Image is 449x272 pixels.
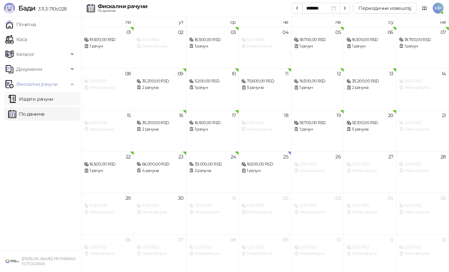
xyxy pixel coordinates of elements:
th: че [239,16,291,27]
a: Издати рачуни [8,92,54,106]
th: по [81,16,134,27]
td: 2025-10-02 [239,193,291,234]
div: 5.200,00 RSD [189,78,236,84]
div: 14 [442,71,446,76]
div: 1 рачун [241,168,288,174]
div: Нема рачуна [137,209,183,215]
th: ут [134,16,187,27]
a: Почетна [5,18,36,31]
div: 28 [441,154,446,159]
div: 1 рачун [189,126,236,133]
div: 0,00 RSD [399,161,446,168]
div: 23 [178,154,183,159]
div: 03 [231,30,236,35]
div: Нема рачуна [189,209,236,215]
div: 18.700,00 RSD [294,120,341,126]
td: 2025-09-15 [81,110,134,151]
div: 18.700,00 RSD [399,37,446,43]
div: 05 [335,30,341,35]
div: Нема рачуна [137,43,183,50]
div: 2 рачуна [347,84,393,91]
div: 0,00 RSD [241,120,288,126]
div: 17 [232,113,236,118]
td: 2025-09-11 [239,68,291,110]
div: 26 [335,154,341,159]
div: 18.700,00 RSD [294,37,341,43]
td: 2025-09-18 [239,110,291,151]
a: По данима [8,107,44,121]
div: 13 [389,71,393,76]
td: 2025-09-25 [239,151,291,193]
div: Нема рачуна [241,250,288,257]
div: 11 [285,71,288,76]
div: 92.100,00 RSD [347,120,393,126]
div: Нема рачуна [84,126,131,133]
div: 16.500,00 RSD [189,120,236,126]
div: 1 рачун [189,84,236,91]
div: 0,00 RSD [347,161,393,168]
td: 2025-09-04 [239,27,291,68]
div: 09 [282,237,288,242]
td: 2025-09-29 [81,193,134,234]
td: 2025-10-05 [396,193,449,234]
div: 0,00 RSD [347,244,393,251]
div: 0,00 RSD [137,202,183,209]
span: Фискални рачуни [16,77,58,91]
div: 1 рачун [294,126,341,133]
div: 08 [125,71,131,76]
div: 1 рачун [347,43,393,50]
div: 15 [127,113,131,118]
div: 16.500,00 RSD [241,161,288,168]
div: 06 [125,237,131,242]
div: 02 [178,30,183,35]
div: Нема рачуна [189,250,236,257]
td: 2025-09-17 [187,110,239,151]
span: MP [433,3,444,14]
td: 2025-09-14 [396,68,449,110]
div: Нема рачуна [84,84,131,91]
div: Нема рачуна [84,250,131,257]
div: 0,00 RSD [294,244,341,251]
div: 25 [283,154,288,159]
div: 16.500,00 RSD [294,78,341,84]
td: 2025-10-03 [291,193,344,234]
div: 01 [232,196,236,200]
td: 2025-09-02 [134,27,187,68]
div: 05 [441,196,446,200]
td: 2025-09-26 [291,151,344,193]
div: 03 [335,196,341,200]
div: 0,00 RSD [84,120,131,126]
div: 0,00 RSD [84,244,131,251]
div: 1 рачун [294,43,341,50]
span: 3.11.3-710c028 [35,6,66,12]
div: 66.000,00 RSD [137,161,183,168]
div: 02 [283,196,288,200]
td: 2025-09-24 [187,151,239,193]
small: [PERSON_NAME] PR FABRIKA FOTOGRAFA [22,256,76,266]
div: 1 рачун [189,43,236,50]
div: Нема рачуна [241,43,288,50]
div: 07 [441,30,446,35]
div: 0,00 RSD [347,202,393,209]
div: 0,00 RSD [294,161,341,168]
div: 04 [388,196,393,200]
div: 0,00 RSD [399,120,446,126]
img: Logo [4,3,15,14]
div: 21 [442,113,446,118]
span: Каталог [16,47,35,61]
div: 1 рачун [84,168,131,174]
div: 29 [125,196,131,200]
td: 2025-09-27 [344,151,396,193]
th: су [344,16,396,27]
td: 2025-09-13 [344,68,396,110]
div: Нема рачуна [399,250,446,257]
div: 27 [388,154,393,159]
div: 0,00 RSD [241,202,288,209]
div: 18 [284,113,288,118]
div: Нема рачуна [84,209,131,215]
div: 07 [178,237,183,242]
td: 2025-09-03 [187,27,239,68]
div: Нема рачуна [399,168,446,174]
a: Каса [5,33,27,46]
td: 2025-09-23 [134,151,187,193]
